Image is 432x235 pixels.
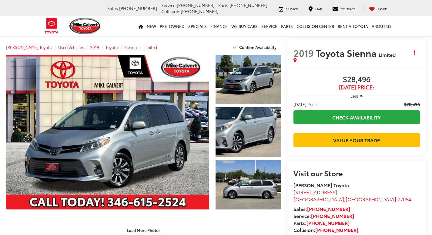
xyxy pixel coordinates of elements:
[346,195,396,202] span: [GEOGRAPHIC_DATA]
[293,101,318,107] span: [DATE] Price:
[293,133,420,147] a: Value Your Trade
[229,16,260,36] a: WE BUY CARS
[409,47,420,58] button: Actions
[295,16,336,36] a: Collision Center
[229,2,267,8] span: [PHONE_NUMBER]
[311,212,354,219] a: [PHONE_NUMBER]
[239,44,276,50] span: Confirm Availability
[40,16,63,36] img: Toyota
[286,7,298,11] span: Service
[341,7,355,11] span: Contact
[107,5,118,11] span: Sales
[315,226,358,233] a: [PHONE_NUMBER]
[293,195,411,202] span: ,
[143,44,157,50] a: Limited
[69,18,102,34] img: Mike Calvert Toyota
[6,55,209,209] a: Expand Photo 0
[216,107,281,157] a: Expand Photo 2
[307,205,350,212] a: [PHONE_NUMBER]
[279,16,295,36] a: Parts
[328,5,360,12] a: Contact
[293,110,420,124] a: Check Availability
[137,16,145,36] a: Home
[186,16,209,36] a: Specials
[90,44,99,50] a: 2019
[145,16,158,36] a: New
[105,44,118,50] a: Toyota
[218,2,228,8] span: Parts
[347,90,366,101] button: Less
[293,46,314,59] span: 2019
[119,5,157,11] span: [PHONE_NUMBER]
[209,16,229,36] a: Finance
[293,226,358,233] strong: Collision:
[229,42,281,53] button: Confirm Availability
[293,205,350,212] strong: Sales:
[293,181,349,188] strong: [PERSON_NAME] Toyota
[364,5,392,12] a: My Saved Vehicles
[293,195,344,202] span: [GEOGRAPHIC_DATA]
[215,107,282,157] img: 2019 Toyota Sienna Limited
[293,169,420,177] h2: Visit our Store
[4,54,211,210] img: 2019 Toyota Sienna Limited
[350,93,359,98] span: Less
[158,16,186,36] a: Pre-Owned
[414,50,415,55] span: dropdown dots
[215,54,282,105] img: 2019 Toyota Sienna Limited
[260,16,279,36] a: Service
[216,55,281,104] a: Expand Photo 1
[177,2,215,8] span: [PHONE_NUMBER]
[336,16,370,36] a: Rent a Toyota
[404,101,420,107] span: $28,496
[293,212,354,219] strong: Service:
[58,44,84,50] a: Used Vehicles
[161,2,176,8] span: Service
[397,195,411,202] span: 77054
[216,160,281,209] a: Expand Photo 3
[316,46,379,59] span: Toyota Sienna
[293,188,411,202] a: [STREET_ADDRESS] [GEOGRAPHIC_DATA],[GEOGRAPHIC_DATA] 77054
[293,84,420,90] span: [DATE] Price:
[370,16,393,36] a: About Us
[124,44,137,50] a: Sienna
[274,5,303,12] a: Service
[6,44,52,50] a: [PERSON_NAME] Toyota
[181,8,219,14] span: [PHONE_NUMBER]
[306,219,350,226] a: [PHONE_NUMBER]
[293,219,350,226] strong: Parts:
[304,5,327,12] a: Map
[161,8,179,14] span: Collision
[215,160,282,210] img: 2019 Toyota Sienna Limited
[315,7,322,11] span: Map
[377,7,387,11] span: Saved
[293,188,337,195] span: [STREET_ADDRESS]
[293,75,420,84] span: $28,496
[379,51,396,58] span: Limited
